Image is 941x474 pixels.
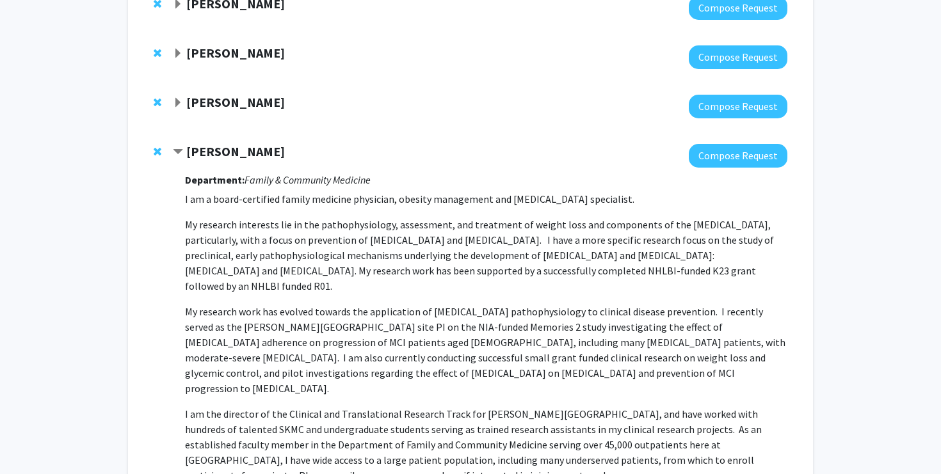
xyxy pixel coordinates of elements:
[245,173,371,186] i: Family & Community Medicine
[154,146,161,157] span: Remove Cynthia Cheng from bookmarks
[154,97,161,107] span: Remove Jennie Ryan from bookmarks
[186,94,285,110] strong: [PERSON_NAME]
[185,217,787,294] p: My research interests lie in the pathophysiology, assessment, and treatment of weight loss and co...
[173,49,183,59] span: Expand Gregory Jaffe Bookmark
[689,95,787,118] button: Compose Request to Jennie Ryan
[185,173,245,186] strong: Department:
[186,45,285,61] strong: [PERSON_NAME]
[173,98,183,108] span: Expand Jennie Ryan Bookmark
[689,144,787,168] button: Compose Request to Cynthia Cheng
[10,416,54,464] iframe: Chat
[154,48,161,58] span: Remove Gregory Jaffe from bookmarks
[185,304,787,396] p: My research work has evolved towards the application of [MEDICAL_DATA] pathophysiology to clinica...
[185,191,787,207] p: I am a board-certified family medicine physician, obesity management and [MEDICAL_DATA] specialist.
[186,143,285,159] strong: [PERSON_NAME]
[173,147,183,157] span: Contract Cynthia Cheng Bookmark
[689,45,787,69] button: Compose Request to Gregory Jaffe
